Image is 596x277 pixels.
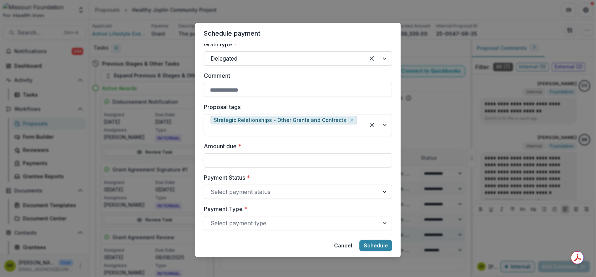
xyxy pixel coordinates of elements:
[204,173,388,182] label: Payment Status
[359,240,392,251] button: Schedule
[195,23,401,44] header: Schedule payment
[366,53,378,64] div: Clear selected options
[204,205,388,213] label: Payment Type
[204,142,388,150] label: Amount due
[204,40,388,48] label: Grant type
[204,71,388,80] label: Comment
[348,117,355,124] div: Remove Strategic Relationships - Other Grants and Contracts
[366,119,378,131] div: Clear selected options
[204,103,388,111] label: Proposal tags
[214,117,346,123] span: Strategic Relationships - Other Grants and Contracts
[330,240,357,251] button: Cancel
